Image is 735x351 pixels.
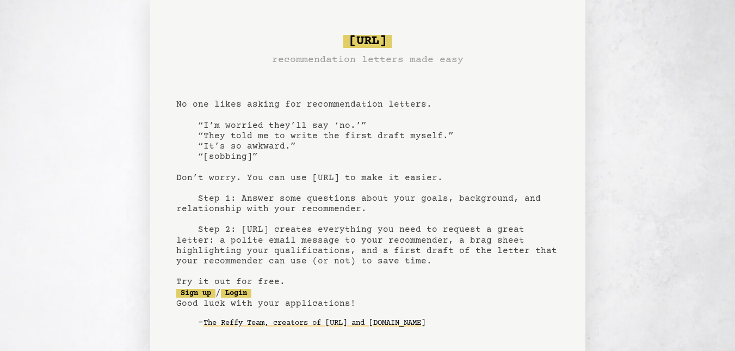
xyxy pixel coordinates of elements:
a: The Reffy Team, creators of [URL] and [DOMAIN_NAME] [203,315,425,332]
h3: recommendation letters made easy [272,52,464,67]
div: - [198,318,559,329]
a: Sign up [176,289,215,298]
a: Login [221,289,251,298]
pre: No one likes asking for recommendation letters. “I’m worried they’ll say ‘no.’” “They told me to ... [176,30,559,349]
span: [URL] [343,35,392,48]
